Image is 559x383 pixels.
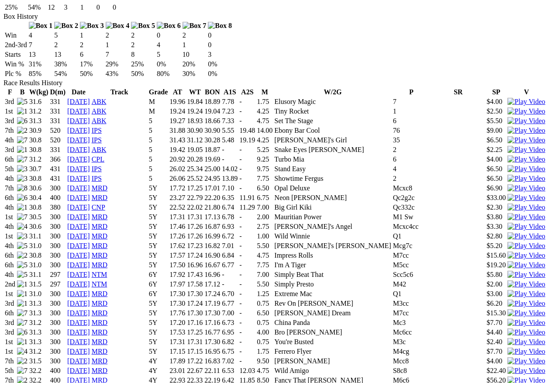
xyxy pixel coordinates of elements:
td: 54% [54,69,79,78]
a: MRD [92,319,107,326]
a: MRD [92,338,107,345]
a: View replay [507,348,545,355]
img: 1 [17,280,28,288]
img: 1 [17,146,28,154]
td: 5 [54,31,79,40]
a: View replay [507,232,545,240]
img: Play Video [507,357,545,365]
td: 50% [131,69,155,78]
a: MRD [92,300,107,307]
a: MRD [92,357,107,365]
img: 5 [17,271,28,279]
a: View replay [507,309,545,317]
td: 3rd [4,145,16,154]
img: 3 [17,175,28,183]
img: 1 [17,338,28,346]
img: 1 [17,107,28,115]
img: 2 [17,252,28,259]
th: P [393,88,430,97]
a: View replay [507,194,545,201]
a: View replay [507,175,545,182]
a: View replay [507,107,545,115]
a: View replay [507,290,545,297]
a: [DATE] [67,300,90,307]
a: NTM [92,280,107,288]
a: [DATE] [67,252,90,259]
a: [DATE] [67,204,90,211]
a: [DATE] [67,319,90,326]
td: 331 [50,97,66,106]
td: 1 [80,3,95,12]
a: [DATE] [67,309,90,317]
td: 31.43 [169,136,186,145]
img: Play Video [507,300,545,307]
a: View replay [507,319,545,326]
td: 7.23 [221,107,238,116]
img: 6 [17,117,28,125]
img: Play Video [507,175,545,183]
img: Play Video [507,309,545,317]
a: View replay [507,338,545,345]
a: MRD [92,213,107,221]
img: 7 [17,309,28,317]
a: [DATE] [67,146,90,153]
a: MRD [92,242,107,249]
td: 4 [28,31,53,40]
td: 2 [54,41,79,49]
td: 30.9 [29,126,49,135]
a: MRD [92,184,107,192]
td: 8 [131,50,155,59]
a: [DATE] [67,127,90,134]
a: MRD [92,328,107,336]
td: 30.8 [29,136,49,145]
a: ABK [92,146,107,153]
img: 6 [17,194,28,202]
a: MRD [92,290,107,297]
img: Play Video [507,165,545,173]
a: [DATE] [67,194,90,201]
td: 2 [182,31,207,40]
img: Box 3 [80,22,104,30]
td: 18.89 [204,97,221,106]
a: [DATE] [67,290,90,297]
td: 19.42 [169,145,186,154]
td: 43% [105,69,130,78]
a: [DATE] [67,357,90,365]
th: BON [204,88,221,97]
td: 2 [131,31,155,40]
img: Box 1 [29,22,53,30]
td: - [239,117,255,125]
td: 1.75 [256,97,273,106]
td: 7th [4,126,16,135]
td: 18.66 [204,117,221,125]
td: 50% [79,69,104,78]
a: View replay [507,184,545,192]
a: View replay [507,261,545,269]
a: MRD [92,223,107,230]
img: 1 [17,290,28,298]
td: 7 [28,41,53,49]
a: [DATE] [67,165,90,173]
td: 6 [393,117,430,125]
td: 30% [182,69,207,78]
img: 7 [17,367,28,375]
a: View replay [507,300,545,307]
img: Box 6 [157,22,181,30]
td: 0% [207,60,232,69]
img: Play Video [507,155,545,163]
td: 30.90 [204,126,221,135]
img: Play Video [507,280,545,288]
td: 76 [393,126,430,135]
img: 7 [17,155,28,163]
a: [DATE] [67,107,90,115]
a: View replay [507,117,545,124]
td: 5.55 [221,126,238,135]
td: $2.50 [486,107,506,116]
td: 0 [96,3,111,12]
td: 2nd-3rd [4,41,28,49]
a: View replay [507,223,545,230]
td: - [239,107,255,116]
th: V [507,88,545,97]
td: 5 [148,145,169,154]
td: 20% [182,60,207,69]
